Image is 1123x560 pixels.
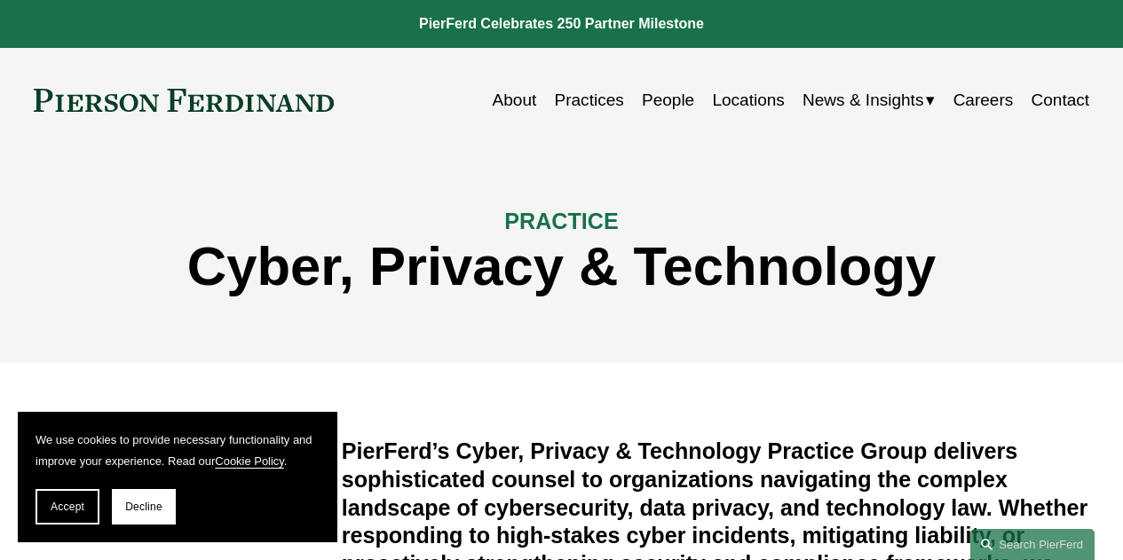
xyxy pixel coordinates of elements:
a: folder dropdown [803,83,935,117]
a: About [493,83,537,117]
a: Search this site [970,529,1095,560]
h1: Cyber, Privacy & Technology [34,235,1089,297]
span: Decline [125,501,162,513]
button: Accept [36,489,99,525]
a: Contact [1032,83,1090,117]
a: Practices [555,83,624,117]
a: Careers [953,83,1014,117]
a: Cookie Policy [215,454,284,468]
span: News & Insights [803,85,923,115]
button: Decline [112,489,176,525]
p: We use cookies to provide necessary functionality and improve your experience. Read our . [36,430,320,471]
section: Cookie banner [18,412,337,542]
span: PRACTICE [504,209,618,233]
span: Accept [51,501,84,513]
a: People [642,83,694,117]
a: Locations [712,83,784,117]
